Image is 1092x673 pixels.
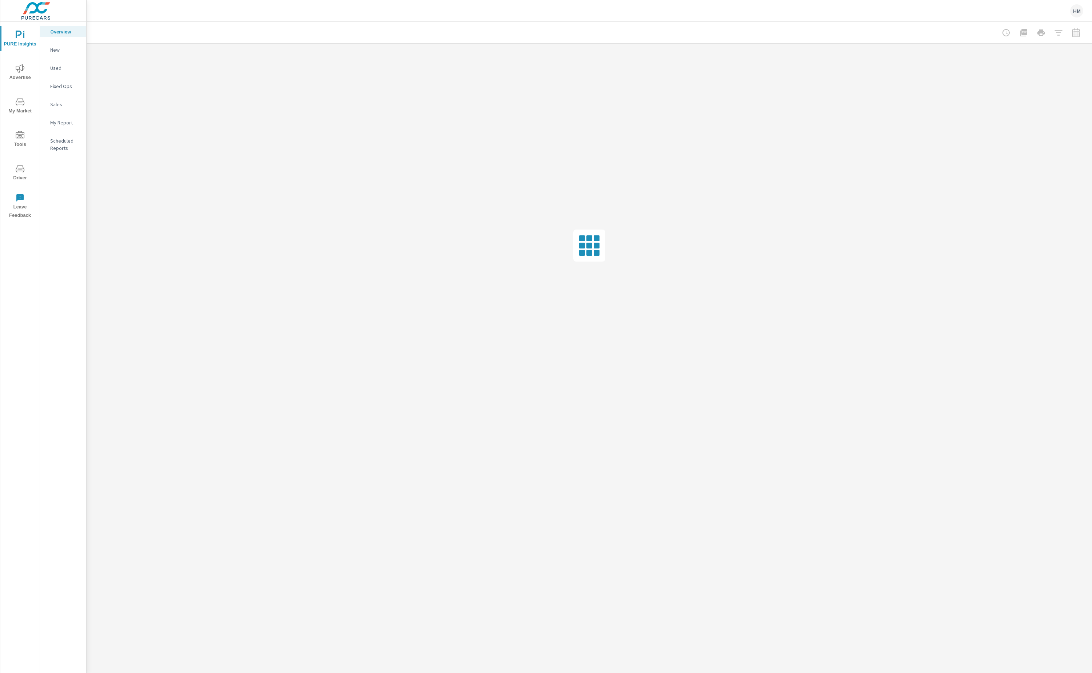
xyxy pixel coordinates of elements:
[50,64,80,72] p: Used
[40,117,86,128] div: My Report
[3,97,37,115] span: My Market
[50,101,80,108] p: Sales
[0,22,40,223] div: nav menu
[40,26,86,37] div: Overview
[3,131,37,149] span: Tools
[50,46,80,53] p: New
[50,28,80,35] p: Overview
[40,81,86,92] div: Fixed Ops
[3,164,37,182] span: Driver
[50,137,80,152] p: Scheduled Reports
[3,194,37,220] span: Leave Feedback
[40,135,86,154] div: Scheduled Reports
[40,99,86,110] div: Sales
[1070,4,1083,17] div: HM
[40,44,86,55] div: New
[3,64,37,82] span: Advertise
[50,83,80,90] p: Fixed Ops
[50,119,80,126] p: My Report
[40,63,86,73] div: Used
[3,31,37,48] span: PURE Insights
